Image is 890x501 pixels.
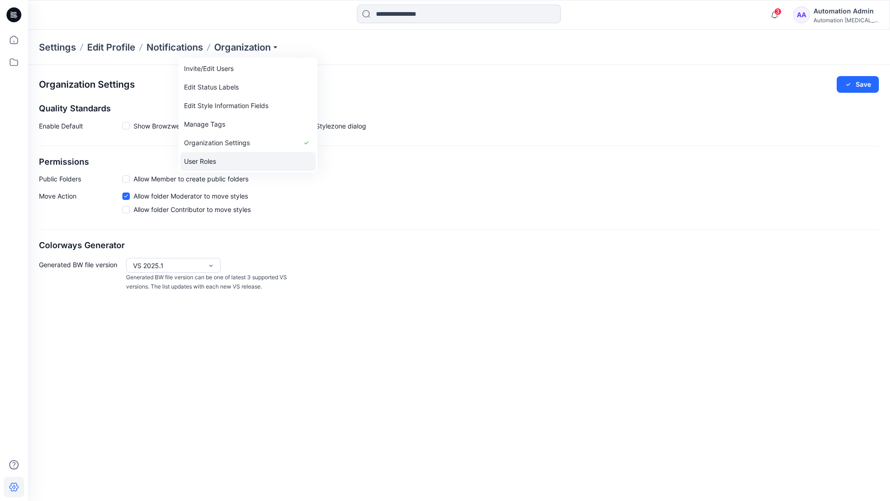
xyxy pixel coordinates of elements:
a: Organization Settings [180,134,316,152]
h2: Permissions [39,157,879,167]
a: Edit Status Labels [180,78,316,96]
p: Move Action [39,191,122,218]
p: Settings [39,41,76,54]
a: Edit Style Information Fields [180,96,316,115]
a: Edit Profile [87,41,135,54]
div: Automation [MEDICAL_DATA]... [814,17,878,24]
h2: Organization Settings [39,79,135,90]
a: Manage Tags [180,115,316,134]
span: Show Browzwear’s default quality standards in the Share to Stylezone dialog [133,121,366,131]
div: VS 2025.1 [133,261,203,270]
span: Allow folder Contributor to move styles [133,205,251,214]
a: Notifications [146,41,203,54]
p: Generated BW file version [39,258,122,292]
p: Generated BW file version can be one of latest 3 supported VS versions. The list updates with eac... [126,273,291,292]
span: 3 [774,8,782,15]
h2: Colorways Generator [39,241,879,250]
div: Automation Admin [814,6,878,17]
a: User Roles [180,152,316,171]
span: Allow folder Moderator to move styles [133,191,248,201]
p: Enable Default [39,121,122,135]
a: Invite/Edit Users [180,59,316,78]
h2: Quality Standards [39,104,879,114]
div: AA [793,6,810,23]
button: Save [837,76,879,93]
p: Public Folders [39,174,122,184]
span: Allow Member to create public folders [133,174,248,184]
